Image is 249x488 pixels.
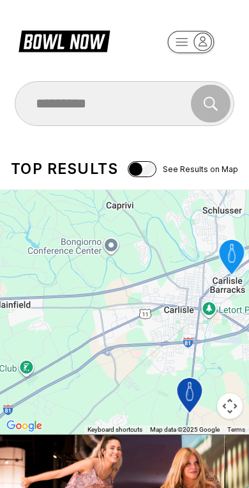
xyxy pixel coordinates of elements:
div: Top results [11,160,118,178]
span: Map data ©2025 Google [150,426,220,433]
input: See Results on Map [128,161,156,177]
button: Map camera controls [217,393,243,419]
a: Terms (opens in new tab) [227,426,245,433]
a: Click to see this area on Google Maps [3,418,45,434]
button: Keyboard shortcuts [87,425,142,434]
span: See Results on Map [163,164,238,174]
img: Google [3,418,45,434]
gmp-advanced-marker: Midway Bowling - Carlisle [169,374,211,419]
